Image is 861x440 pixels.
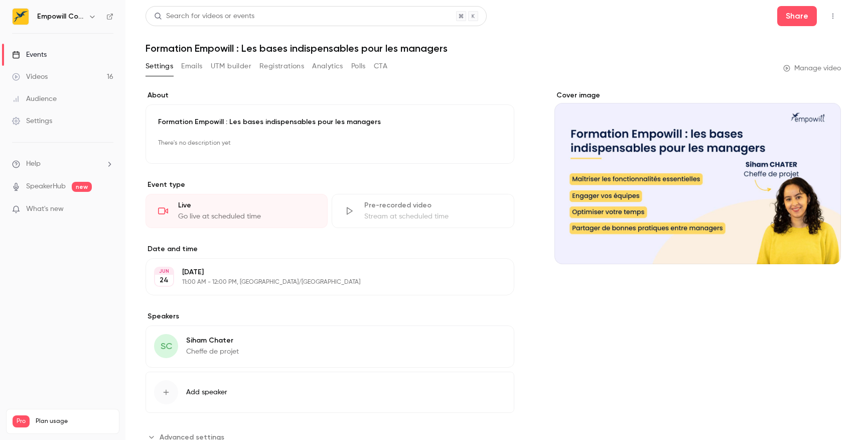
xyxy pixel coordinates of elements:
button: UTM builder [211,58,251,74]
button: Analytics [312,58,343,74]
div: Settings [12,116,52,126]
p: 24 [160,275,169,285]
button: Settings [146,58,173,74]
span: new [72,182,92,192]
h1: Formation Empowill : Les bases indispensables pour les managers [146,42,841,54]
span: Help [26,159,41,169]
button: Registrations [259,58,304,74]
img: Empowill Community [13,9,29,25]
div: Videos [12,72,48,82]
li: help-dropdown-opener [12,159,113,169]
p: Siham Chater [186,336,239,346]
label: Cover image [554,90,841,100]
span: Plan usage [36,417,113,425]
div: SCSiham ChaterCheffe de projet [146,325,514,368]
button: Polls [351,58,366,74]
a: SpeakerHub [26,181,66,192]
div: Search for videos or events [154,11,254,22]
label: Date and time [146,244,514,254]
div: Pre-recorded video [364,200,501,210]
span: What's new [26,204,64,214]
a: Manage video [783,63,841,73]
label: Speakers [146,311,514,321]
div: Pre-recorded videoStream at scheduled time [332,194,514,228]
span: Pro [13,415,30,427]
section: Cover image [554,90,841,264]
div: Audience [12,94,57,104]
button: Share [777,6,817,26]
button: Emails [181,58,202,74]
p: Formation Empowill : Les bases indispensables pour les managers [158,117,502,127]
button: Add speaker [146,372,514,413]
p: There's no description yet [158,135,502,151]
h6: Empowill Community [37,12,84,22]
p: [DATE] [182,267,461,277]
p: 11:00 AM - 12:00 PM, [GEOGRAPHIC_DATA]/[GEOGRAPHIC_DATA] [182,278,461,286]
div: Events [12,50,47,60]
label: About [146,90,514,100]
div: Go live at scheduled time [178,211,315,222]
div: Live [178,200,315,210]
button: CTA [374,58,387,74]
div: JUN [155,268,173,275]
p: Cheffe de projet [186,347,239,357]
p: Event type [146,180,514,190]
div: Stream at scheduled time [364,211,501,222]
span: SC [161,340,172,353]
div: LiveGo live at scheduled time [146,194,328,228]
span: Add speaker [186,387,227,397]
